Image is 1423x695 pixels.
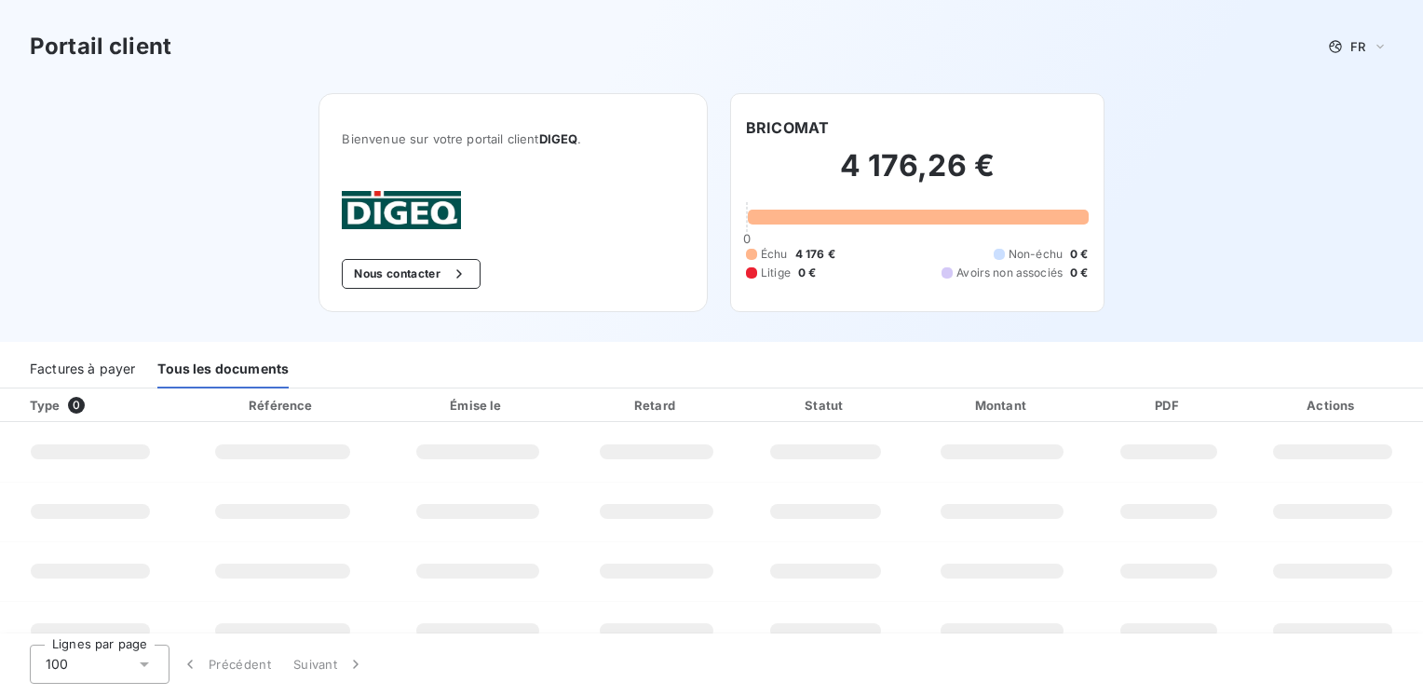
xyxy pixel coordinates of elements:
[761,246,788,263] span: Échu
[169,645,282,684] button: Précédent
[249,398,312,413] div: Référence
[30,349,135,388] div: Factures à payer
[746,396,906,415] div: Statut
[539,131,578,146] span: DIGEQ
[746,116,829,139] h6: BRICOMAT
[342,259,480,289] button: Nous contacter
[30,30,171,63] h3: Portail client
[746,147,1089,203] h2: 4 176,26 €
[19,396,177,415] div: Type
[913,396,1091,415] div: Montant
[282,645,376,684] button: Suivant
[798,265,816,281] span: 0 €
[388,396,567,415] div: Émise le
[46,655,68,674] span: 100
[1350,39,1365,54] span: FR
[68,397,85,414] span: 0
[1099,396,1238,415] div: PDF
[761,265,791,281] span: Litige
[795,246,835,263] span: 4 176 €
[743,231,751,246] span: 0
[342,191,461,229] img: Company logo
[1009,246,1063,263] span: Non-échu
[1246,396,1419,415] div: Actions
[157,349,289,388] div: Tous les documents
[575,396,739,415] div: Retard
[1070,265,1088,281] span: 0 €
[342,131,684,146] span: Bienvenue sur votre portail client .
[1070,246,1088,263] span: 0 €
[956,265,1063,281] span: Avoirs non associés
